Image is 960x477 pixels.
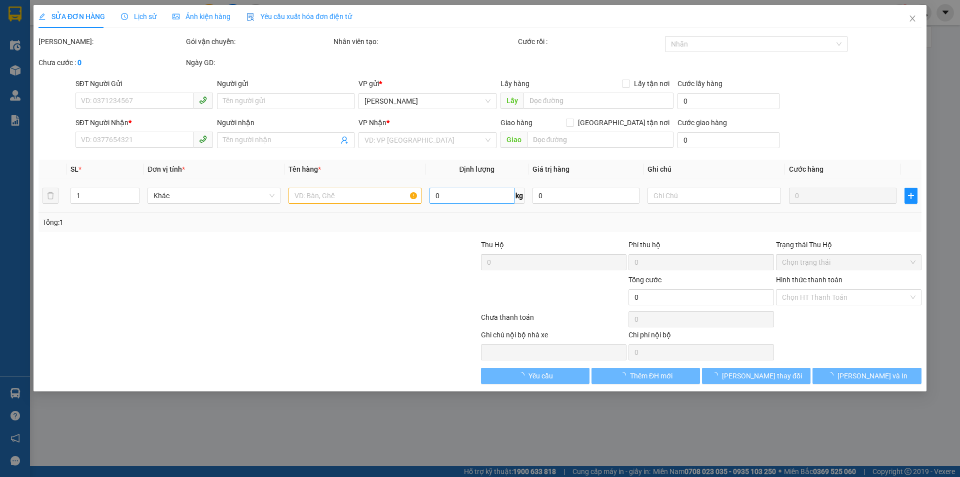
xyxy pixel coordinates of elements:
div: Trạng thái Thu Hộ [776,239,921,250]
span: Lấy tận nơi [630,78,673,89]
div: Tổng: 1 [42,217,370,228]
input: Ghi Chú [648,188,781,204]
div: Phí thu hộ [628,239,774,254]
span: plus [905,192,917,200]
span: Lịch sử [121,13,156,21]
div: SĐT Người Gửi [75,78,213,89]
span: Khác [153,188,274,203]
div: VP gửi [359,78,496,89]
div: Cước rồi : [518,36,663,47]
span: Tên hàng [288,165,321,173]
span: Cước hàng [789,165,823,173]
span: phone [199,135,207,143]
button: Yêu cầu [481,368,589,384]
div: Gói vận chuyển: [186,36,331,47]
button: [PERSON_NAME] và In [813,368,921,384]
img: icon [246,13,254,21]
span: user-add [341,136,349,144]
input: Cước giao hàng [677,132,779,148]
input: Cước lấy hàng [677,93,779,109]
span: Giá trị hàng [532,165,569,173]
span: Yêu cầu xuất hóa đơn điện tử [246,13,352,21]
span: picture [172,13,179,20]
button: delete [42,188,58,204]
span: kg [514,188,524,204]
div: Người nhận [217,117,354,128]
span: Lấy hàng [500,80,529,88]
div: Chưa cước : [38,57,184,68]
label: Hình thức thanh toán [776,276,842,284]
span: loading [517,372,528,379]
span: VP Nhận [359,119,387,127]
span: Ảnh kiện hàng [172,13,230,21]
input: Dọc đường [523,93,673,109]
span: Thêm ĐH mới [630,370,672,381]
th: Ghi chú [644,160,785,179]
div: SĐT Người Nhận [75,117,213,128]
span: Lý Nhân [365,94,490,109]
span: Định lượng [459,165,495,173]
span: Đơn vị tính [147,165,185,173]
div: Ngày GD: [186,57,331,68]
b: 0 [77,59,81,67]
span: SL [70,165,78,173]
span: Lấy [500,93,523,109]
span: loading [826,372,837,379]
span: loading [711,372,722,379]
div: [PERSON_NAME]: [38,36,184,47]
span: Thu Hộ [481,241,504,249]
span: [GEOGRAPHIC_DATA] tận nơi [574,117,673,128]
span: [PERSON_NAME] và In [837,370,907,381]
input: Dọc đường [527,132,673,148]
button: Thêm ĐH mới [591,368,700,384]
div: Chi phí nội bộ [628,329,774,344]
label: Cước giao hàng [677,119,727,127]
input: VD: Bàn, Ghế [288,188,421,204]
span: clock-circle [121,13,128,20]
label: Cước lấy hàng [677,80,722,88]
button: Close [898,5,926,33]
span: Chọn trạng thái [782,255,915,270]
span: phone [199,96,207,104]
button: [PERSON_NAME] thay đổi [702,368,810,384]
span: SỬA ĐƠN HÀNG [38,13,105,21]
input: 0 [789,188,896,204]
div: Chưa thanh toán [480,312,627,329]
span: [PERSON_NAME] thay đổi [722,370,802,381]
span: loading [619,372,630,379]
span: edit [38,13,45,20]
div: Nhân viên tạo: [333,36,516,47]
span: Tổng cước [628,276,661,284]
span: Giao [500,132,527,148]
span: Giao hàng [500,119,532,127]
div: Người gửi [217,78,354,89]
div: Ghi chú nội bộ nhà xe [481,329,626,344]
span: close [908,15,916,23]
button: plus [904,188,917,204]
span: Yêu cầu [528,370,553,381]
